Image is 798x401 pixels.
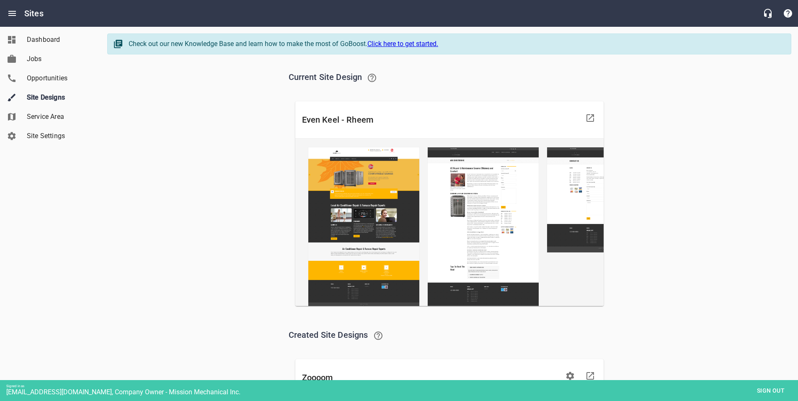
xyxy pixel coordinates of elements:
span: Jobs [27,54,90,64]
a: Learn about our recommended Site updates [362,68,382,88]
a: Visit Site [580,108,600,128]
a: Visit Site [580,366,600,386]
h6: Current Site Design [289,68,610,88]
button: Live Chat [758,3,778,23]
button: Edit Site Settings [560,366,580,386]
h6: Even Keel - Rheem [302,113,580,126]
img: even-keel-rheem-contact-us.png [547,147,659,253]
div: Check out our new Knowledge Base and learn how to make the most of GoBoost. [129,39,783,49]
h6: Sites [24,7,44,20]
span: Sign out [753,386,788,396]
span: Dashboard [27,35,90,45]
span: Service Area [27,112,90,122]
h6: Zoooom [302,371,560,384]
img: even-keel-rheem.png [308,147,420,308]
button: Sign out [750,383,792,398]
div: Signed in as [6,384,798,388]
button: Open drawer [2,3,22,23]
h6: Created Site Designs [289,326,610,346]
img: even-keel-rheem-air-conditioning.png [427,147,539,311]
a: Click here to get started. [367,40,438,48]
button: Support Portal [778,3,798,23]
div: [EMAIL_ADDRESS][DOMAIN_NAME], Company Owner - Mission Mechanical Inc. [6,388,798,396]
span: Site Designs [27,93,90,103]
span: Opportunities [27,73,90,83]
a: Learn about switching Site Designs [368,326,388,346]
span: Site Settings [27,131,90,141]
